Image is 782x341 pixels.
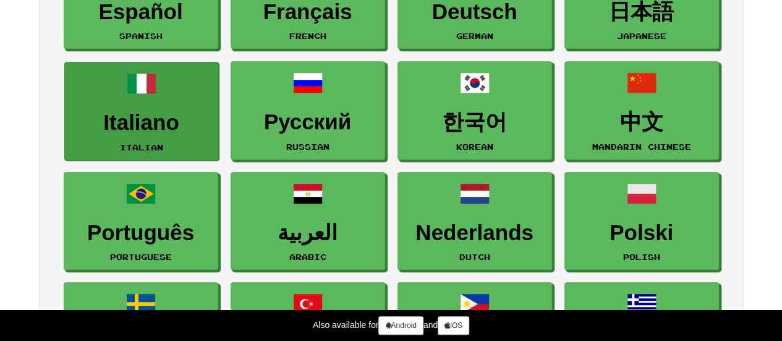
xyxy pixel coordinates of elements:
h3: Polski [571,221,712,245]
h3: العربية [237,221,378,245]
small: Dutch [459,253,490,261]
h3: 한국어 [404,110,545,134]
h3: Nederlands [404,221,545,245]
small: Korean [456,142,493,151]
a: Android [378,316,423,335]
small: Mandarin Chinese [592,142,691,151]
a: PolskiPolish [564,172,719,270]
a: العربيةArabic [231,172,385,270]
small: Russian [286,142,329,151]
small: Polish [623,253,660,261]
small: Arabic [289,253,326,261]
a: РусскийRussian [231,61,385,160]
small: Italian [120,143,163,152]
a: PortuguêsPortuguese [64,172,218,270]
small: Japanese [617,32,666,40]
h3: Русский [237,110,378,134]
a: ItalianoItalian [64,62,219,160]
a: 中文Mandarin Chinese [564,61,719,160]
a: iOS [438,316,469,335]
small: Portuguese [110,253,172,261]
small: Spanish [119,32,163,40]
a: 한국어Korean [397,61,552,160]
h3: Italiano [71,111,212,135]
h3: 中文 [571,110,712,134]
a: NederlandsDutch [397,172,552,270]
small: French [289,32,326,40]
small: German [456,32,493,40]
h3: Português [70,221,211,245]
